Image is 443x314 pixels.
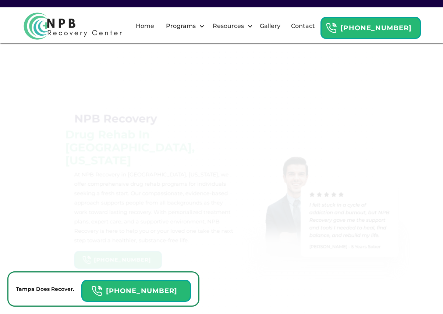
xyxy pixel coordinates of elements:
strong: [PHONE_NUMBER] [340,24,412,32]
p: Tampa Does Recover. [16,285,74,293]
p: At NPB Recovery in [GEOGRAPHIC_DATA], [US_STATE], we offer comprehensive drug rehab programs for ... [74,170,233,245]
a: Header Calendar Icons[PHONE_NUMBER] [320,13,421,39]
p: [PERSON_NAME] - 5 Years Sober [309,243,390,250]
h1: NPB Recovery [74,112,157,125]
img: A man with a beard and a mustache. [95,293,109,307]
a: Header Calendar Icons[PHONE_NUMBER] [81,276,191,302]
strong: [PHONE_NUMBER] [94,257,151,263]
div: Programs [160,14,206,38]
img: Header Calendar Icons [91,285,102,297]
div: on Google [137,299,177,307]
a: Contact [287,14,319,38]
div: Resources [211,22,246,31]
div: Programs [164,22,198,31]
h1: Drug Rehab in [GEOGRAPHIC_DATA], [US_STATE] [65,128,224,167]
div: Resources [206,14,255,38]
img: A woman in a business suit posing for a picture. [117,293,131,307]
img: A man with a beard smiling at the camera. [74,293,88,307]
a: Gallery [255,14,285,38]
p: I felt stuck in a cycle of addiction and burnout, but NPB Recovery gave me the support and tools ... [309,201,390,239]
a: Header Calendar Icons[PHONE_NUMBER] [74,248,162,269]
img: Header Calendar Icons [326,22,337,34]
strong: [PHONE_NUMBER] [106,287,177,295]
a: Home [131,14,159,38]
img: Header Calendar Icons [82,255,91,264]
img: A woman in a blue shirt is smiling. [85,293,99,307]
img: A man with a beard wearing a white shirt and black tie. [106,293,120,307]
